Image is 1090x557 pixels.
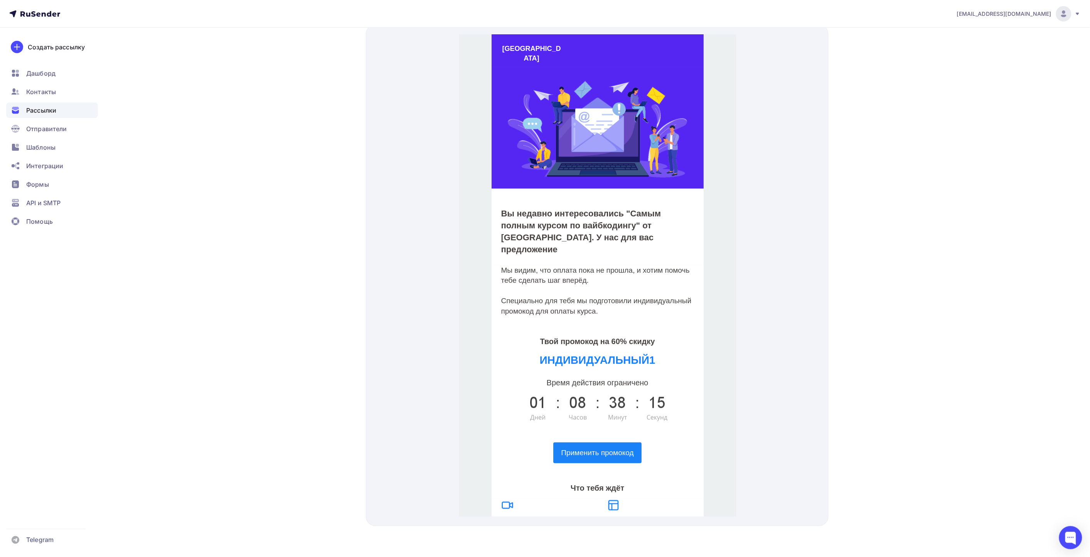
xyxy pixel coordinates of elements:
[26,535,54,545] span: Telegram
[42,231,235,251] p: Мы видим, что оплата пока не прошла, и хотим помочь тебе сделать шаг вперёд.
[81,303,196,311] span: Твой промокод на 60% скидку
[26,87,56,96] span: Контакты
[102,414,175,422] span: Применить промокод
[957,10,1051,18] span: [EMAIL_ADDRESS][DOMAIN_NAME]
[42,262,235,282] p: Специально для тебя мы подготовили индивидуальный промокод для оплаты курса.
[957,6,1081,22] a: [EMAIL_ADDRESS][DOMAIN_NAME]
[26,217,53,226] span: Помощь
[61,360,216,389] img: Countdown
[112,449,165,458] span: Что тебя ждёт
[6,66,98,81] a: Дашборд
[26,198,61,208] span: API и SMTP
[6,177,98,192] a: Формы
[43,10,102,28] strong: [GEOGRAPHIC_DATA]
[81,320,196,332] span: ИНДИВИДУАЛЬНЫЙ1
[26,161,63,170] span: Интеграции
[26,143,56,152] span: Шаблоны
[26,106,56,115] span: Рассылки
[26,180,49,189] span: Формы
[6,121,98,137] a: Отправители
[26,69,56,78] span: Дашборд
[94,408,182,429] a: Применить промокод
[6,84,98,100] a: Контакты
[6,140,98,155] a: Шаблоны
[42,174,202,219] strong: Вы недавно интересовались "Самым полным курсом по вайбкодингу" от [GEOGRAPHIC_DATA]. У нас для ва...
[26,124,67,133] span: Отправители
[28,42,85,52] div: Создать рассылку
[43,33,234,154] img: Интернет
[88,344,190,353] span: Время действия ограничено
[6,103,98,118] a: Рассылки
